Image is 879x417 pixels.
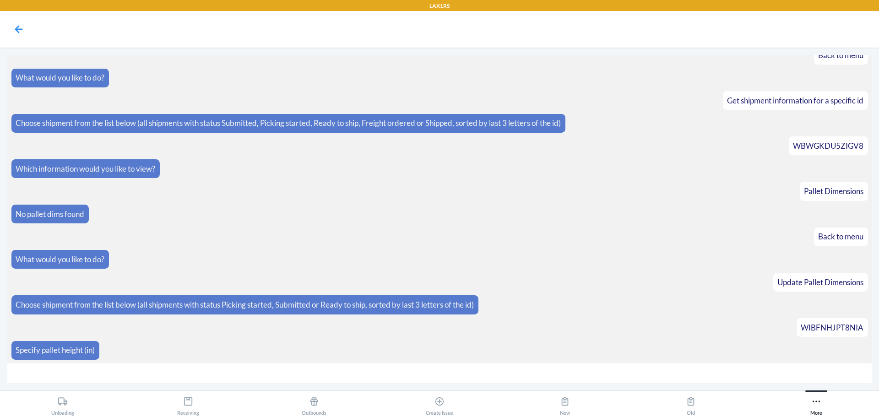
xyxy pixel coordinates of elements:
[16,72,104,84] p: What would you like to do?
[810,393,822,416] div: More
[302,393,326,416] div: Outbounds
[777,277,863,287] span: Update Pallet Dimensions
[793,141,863,151] span: WBWGKDU5ZIGV8
[429,2,450,10] p: LAX1RS
[377,390,502,416] button: Create Issue
[16,163,155,175] p: Which information would you like to view?
[727,96,863,105] span: Get shipment information for a specific id
[502,390,628,416] button: New
[426,393,453,416] div: Create Issue
[560,393,570,416] div: New
[251,390,377,416] button: Outbounds
[686,393,696,416] div: Old
[628,390,753,416] button: Old
[16,254,104,265] p: What would you like to do?
[16,344,95,356] p: Specify pallet height (in)
[125,390,251,416] button: Receiving
[51,393,74,416] div: Unloading
[16,299,474,311] p: Choose shipment from the list below (all shipments with status Picking started, Submitted or Read...
[754,390,879,416] button: More
[801,323,863,332] span: WIBFNHJPT8NIA
[818,232,863,241] span: Back to menu
[177,393,199,416] div: Receiving
[804,186,863,196] span: Pallet Dimensions
[16,117,561,129] p: Choose shipment from the list below (all shipments with status Submitted, Picking started, Ready ...
[818,50,863,60] span: Back to menu
[16,208,84,220] p: No pallet dims found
